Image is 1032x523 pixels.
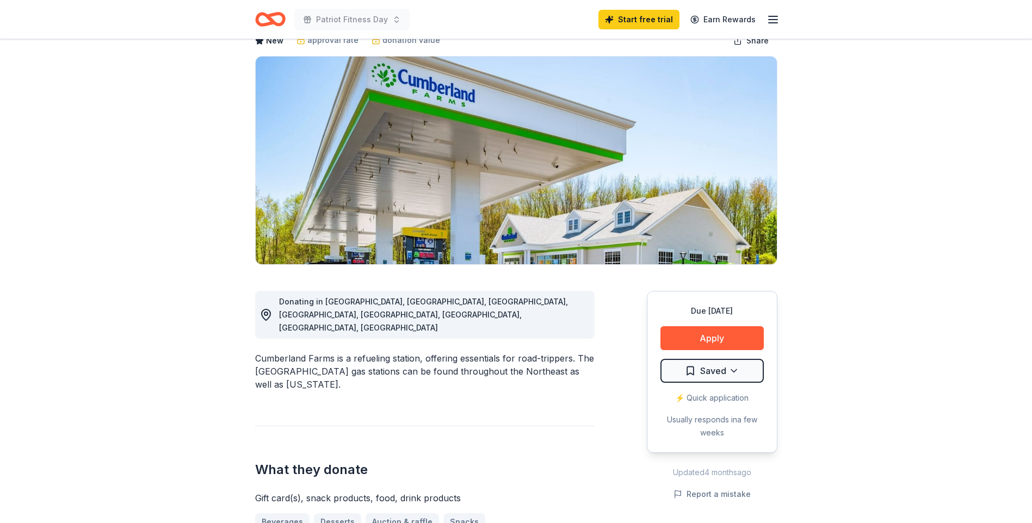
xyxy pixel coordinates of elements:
[746,34,769,47] span: Share
[660,391,764,404] div: ⚡️ Quick application
[255,461,595,478] h2: What they donate
[256,57,777,264] img: Image for Cumberland Farms
[372,34,440,47] a: donation value
[700,364,726,378] span: Saved
[316,13,388,26] span: Patriot Fitness Day
[725,30,777,52] button: Share
[660,359,764,383] button: Saved
[294,9,410,30] button: Patriot Fitness Day
[255,491,595,505] div: Gift card(s), snack products, food, drink products
[296,34,359,47] a: approval rate
[266,34,283,47] span: New
[307,34,359,47] span: approval rate
[279,297,568,332] span: Donating in [GEOGRAPHIC_DATA], [GEOGRAPHIC_DATA], [GEOGRAPHIC_DATA], [GEOGRAPHIC_DATA], [GEOGRAPH...
[255,352,595,391] div: Cumberland Farms is a refueling station, offering essentials for road-trippers. The [GEOGRAPHIC_D...
[673,488,751,501] button: Report a mistake
[382,34,440,47] span: donation value
[255,7,286,32] a: Home
[660,413,764,439] div: Usually responds in a few weeks
[684,10,762,29] a: Earn Rewards
[598,10,679,29] a: Start free trial
[647,466,777,479] div: Updated 4 months ago
[660,326,764,350] button: Apply
[660,304,764,317] div: Due [DATE]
